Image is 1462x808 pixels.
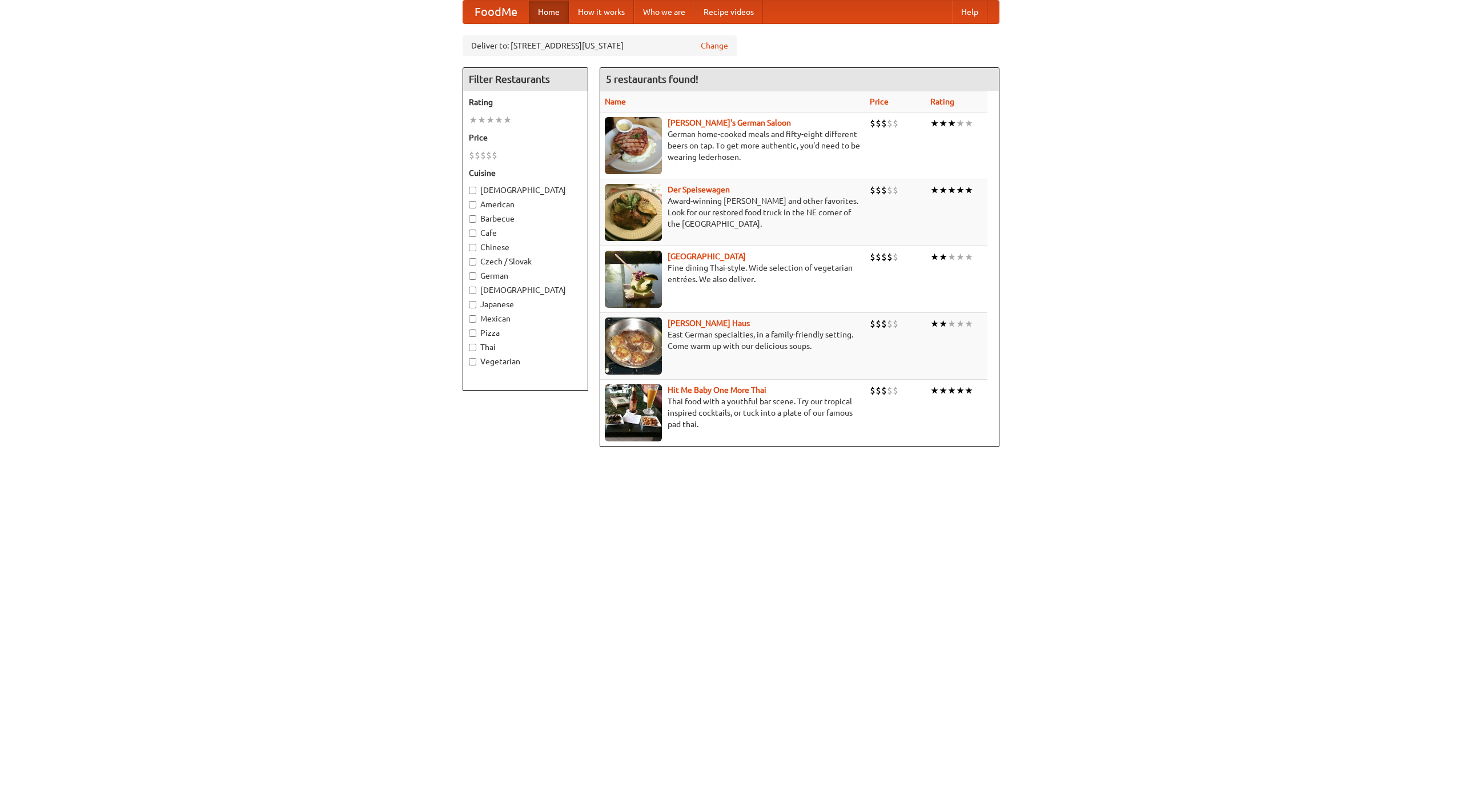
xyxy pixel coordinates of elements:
li: $ [881,317,887,330]
li: ★ [947,251,956,263]
h5: Cuisine [469,167,582,179]
li: $ [875,251,881,263]
li: $ [893,317,898,330]
label: Barbecue [469,213,582,224]
li: $ [881,251,887,263]
li: $ [881,184,887,196]
li: ★ [965,251,973,263]
img: esthers.jpg [605,117,662,174]
label: [DEMOGRAPHIC_DATA] [469,284,582,296]
li: ★ [939,184,947,196]
li: $ [875,184,881,196]
li: $ [486,149,492,162]
input: Japanese [469,301,476,308]
p: German home-cooked meals and fifty-eight different beers on tap. To get more authentic, you'd nee... [605,128,861,163]
label: Japanese [469,299,582,310]
p: Fine dining Thai-style. Wide selection of vegetarian entrées. We also deliver. [605,262,861,285]
a: Help [952,1,987,23]
input: Vegetarian [469,358,476,365]
li: $ [887,251,893,263]
a: Rating [930,97,954,106]
li: $ [887,117,893,130]
li: ★ [930,251,939,263]
input: Chinese [469,244,476,251]
a: Recipe videos [694,1,763,23]
img: babythai.jpg [605,384,662,441]
li: ★ [956,251,965,263]
li: $ [881,384,887,397]
a: FoodMe [463,1,529,23]
li: $ [887,184,893,196]
input: [DEMOGRAPHIC_DATA] [469,287,476,294]
div: Deliver to: [STREET_ADDRESS][US_STATE] [463,35,737,56]
a: Name [605,97,626,106]
li: ★ [939,317,947,330]
li: $ [893,251,898,263]
a: Change [701,40,728,51]
label: [DEMOGRAPHIC_DATA] [469,184,582,196]
li: $ [870,117,875,130]
img: speisewagen.jpg [605,184,662,241]
li: ★ [930,384,939,397]
li: $ [469,149,475,162]
li: $ [870,251,875,263]
input: Pizza [469,329,476,337]
li: $ [870,317,875,330]
li: $ [893,384,898,397]
input: Barbecue [469,215,476,223]
label: Chinese [469,242,582,253]
input: American [469,201,476,208]
input: Cafe [469,230,476,237]
li: $ [875,317,881,330]
p: East German specialties, in a family-friendly setting. Come warm up with our delicious soups. [605,329,861,352]
li: ★ [965,184,973,196]
li: ★ [939,384,947,397]
a: Home [529,1,569,23]
label: German [469,270,582,282]
p: Thai food with a youthful bar scene. Try our tropical inspired cocktails, or tuck into a plate of... [605,396,861,430]
label: Mexican [469,313,582,324]
li: $ [875,384,881,397]
a: Der Speisewagen [668,185,730,194]
input: Thai [469,344,476,351]
li: $ [875,117,881,130]
li: ★ [956,117,965,130]
li: $ [881,117,887,130]
li: $ [492,149,497,162]
li: ★ [965,317,973,330]
li: $ [480,149,486,162]
p: Award-winning [PERSON_NAME] and other favorites. Look for our restored food truck in the NE corne... [605,195,861,230]
label: Pizza [469,327,582,339]
li: ★ [939,251,947,263]
h4: Filter Restaurants [463,68,588,91]
input: German [469,272,476,280]
li: ★ [947,184,956,196]
a: Who we are [634,1,694,23]
a: [PERSON_NAME]'s German Saloon [668,118,791,127]
li: $ [887,317,893,330]
img: satay.jpg [605,251,662,308]
li: ★ [469,114,477,126]
li: $ [475,149,480,162]
li: ★ [947,317,956,330]
label: Thai [469,341,582,353]
li: ★ [939,117,947,130]
li: ★ [956,184,965,196]
a: Hit Me Baby One More Thai [668,385,766,395]
li: $ [893,117,898,130]
li: ★ [930,117,939,130]
li: ★ [503,114,512,126]
li: ★ [486,114,495,126]
input: [DEMOGRAPHIC_DATA] [469,187,476,194]
li: $ [870,384,875,397]
a: [PERSON_NAME] Haus [668,319,750,328]
li: $ [870,184,875,196]
label: Vegetarian [469,356,582,367]
li: ★ [495,114,503,126]
li: ★ [965,384,973,397]
h5: Price [469,132,582,143]
li: ★ [956,317,965,330]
